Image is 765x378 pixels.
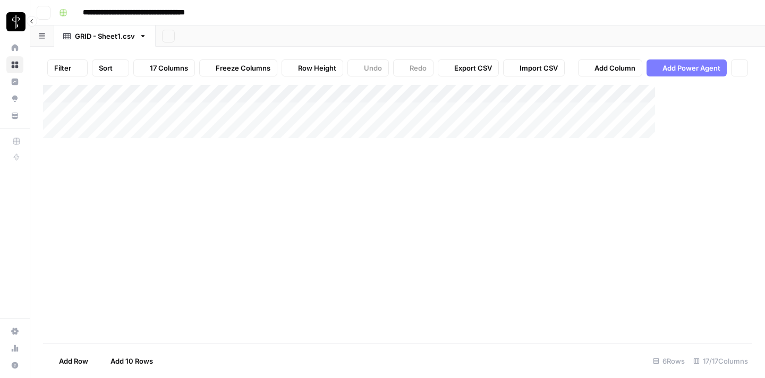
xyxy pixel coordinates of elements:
[99,63,113,73] span: Sort
[110,356,153,366] span: Add 10 Rows
[6,39,23,56] a: Home
[347,59,389,76] button: Undo
[438,59,499,76] button: Export CSV
[689,353,752,370] div: 17/17 Columns
[6,323,23,340] a: Settings
[410,63,427,73] span: Redo
[282,59,343,76] button: Row Height
[47,59,88,76] button: Filter
[578,59,642,76] button: Add Column
[298,63,336,73] span: Row Height
[393,59,433,76] button: Redo
[133,59,195,76] button: 17 Columns
[647,59,727,76] button: Add Power Agent
[662,63,720,73] span: Add Power Agent
[649,353,689,370] div: 6 Rows
[54,25,156,47] a: GRID - Sheet1.csv
[594,63,635,73] span: Add Column
[454,63,492,73] span: Export CSV
[6,8,23,35] button: Workspace: LP Production Workloads
[75,31,135,41] div: GRID - Sheet1.csv
[6,73,23,90] a: Insights
[364,63,382,73] span: Undo
[520,63,558,73] span: Import CSV
[95,353,159,370] button: Add 10 Rows
[150,63,188,73] span: 17 Columns
[43,353,95,370] button: Add Row
[54,63,71,73] span: Filter
[59,356,88,366] span: Add Row
[503,59,565,76] button: Import CSV
[92,59,129,76] button: Sort
[199,59,277,76] button: Freeze Columns
[6,357,23,374] button: Help + Support
[6,340,23,357] a: Usage
[6,107,23,124] a: Your Data
[216,63,270,73] span: Freeze Columns
[6,90,23,107] a: Opportunities
[6,56,23,73] a: Browse
[6,12,25,31] img: LP Production Workloads Logo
